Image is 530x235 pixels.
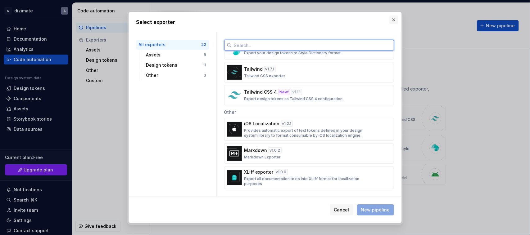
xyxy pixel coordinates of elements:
[224,85,394,105] button: Tailwind CSS 4New!v1.1.1Export design tokens as Tailwind CSS 4 configuration.
[244,147,267,153] p: Markdown
[279,89,290,95] div: New!
[244,155,281,160] p: Markdown Exporter
[244,51,342,55] p: Export your design tokens to Style Dictionary format.
[244,66,263,72] p: Tailwind
[146,72,204,78] div: Other
[224,118,394,141] button: iOS Localizationv1.2.1Provides automatic export of text tokens defined in your design system libr...
[244,176,370,186] p: Export all documentation texts into XLiff format for localization purposes
[224,105,394,118] div: Other
[244,73,286,78] p: Tailwind CSS exporter
[202,42,206,47] div: 22
[244,169,274,175] p: XLiff exporter
[136,18,394,26] h2: Select exporter
[203,63,206,68] div: 11
[292,89,302,95] div: v 1.1.1
[244,121,280,127] p: iOS Localization
[139,42,202,48] div: All exporters
[334,207,349,213] span: Cancel
[144,60,209,70] button: Design tokens11
[144,70,209,80] button: Other3
[275,169,288,175] div: v 1.0.0
[146,62,203,68] div: Design tokens
[244,96,344,101] p: Export design tokens as Tailwind CSS 4 configuration.
[264,66,276,72] div: v 1.7.1
[204,52,206,57] div: 8
[136,40,209,50] button: All exporters22
[224,166,394,189] button: XLiff exporterv1.0.0Export all documentation texts into XLiff format for localization purposes
[281,121,293,127] div: v 1.2.1
[330,204,353,215] button: Cancel
[232,40,394,51] input: Search...
[244,128,370,138] p: Provides automatic export of text tokens defined in your design system library to format consumab...
[224,62,394,82] button: Tailwindv1.7.1Tailwind CSS exporter
[144,50,209,60] button: Assets8
[269,147,282,153] div: v 1.0.2
[204,73,206,78] div: 3
[146,52,204,58] div: Assets
[224,143,394,164] button: Markdownv1.0.2Markdown Exporter
[244,89,277,95] p: Tailwind CSS 4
